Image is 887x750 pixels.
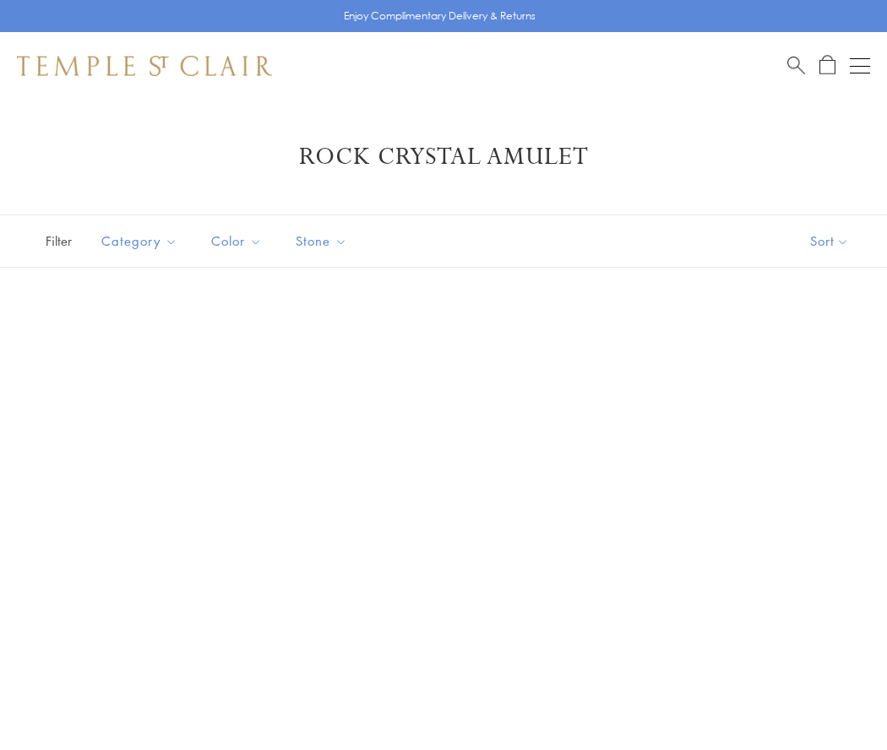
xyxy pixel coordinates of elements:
[199,222,275,260] button: Color
[850,56,870,76] button: Open navigation
[17,56,272,76] img: Temple St. Clair
[287,231,360,252] span: Stone
[203,231,275,252] span: Color
[283,222,360,260] button: Stone
[42,142,845,172] h1: Rock Crystal Amulet
[787,55,805,76] a: Search
[93,231,190,252] span: Category
[89,222,190,260] button: Category
[772,215,887,267] button: Show sort by
[819,55,835,76] a: Open Shopping Bag
[344,8,536,24] p: Enjoy Complimentary Delivery & Returns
